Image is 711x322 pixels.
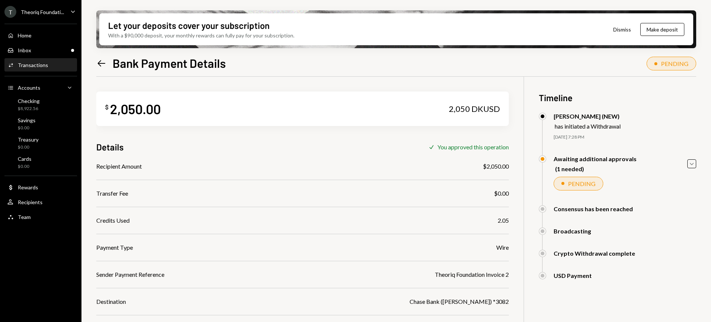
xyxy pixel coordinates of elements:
div: Rewards [18,184,38,190]
div: 2,050 DKUSD [449,104,500,114]
div: Recipients [18,199,43,205]
h3: Timeline [539,92,696,104]
div: Theoriq Foundation Invoice 2 [435,270,509,279]
div: Credits Used [96,216,130,225]
a: Recipients [4,195,77,209]
div: 2.05 [498,216,509,225]
a: Transactions [4,58,77,72]
div: [PERSON_NAME] (NEW) [554,113,621,120]
a: Treasury$0.00 [4,134,77,152]
div: Treasury [18,136,39,143]
div: 2,050.00 [110,100,161,117]
div: Chase Bank ([PERSON_NAME]) *3082 [410,297,509,306]
div: has initiated a Withdrawal [555,123,621,130]
div: $ [105,103,109,111]
div: $0.00 [18,125,36,131]
div: PENDING [661,60,688,67]
h3: Details [96,141,124,153]
div: Destination [96,297,126,306]
div: Consensus has been reached [554,205,633,212]
div: Wire [496,243,509,252]
a: Cards$0.00 [4,153,77,171]
div: $2,050.00 [483,162,509,171]
div: Savings [18,117,36,123]
div: Recipient Amount [96,162,142,171]
a: Checking$8,922.56 [4,96,77,113]
div: Cards [18,156,31,162]
div: PENDING [568,180,595,187]
div: [DATE] 7:28 PM [554,134,696,140]
div: Transactions [18,62,48,68]
div: Payment Type [96,243,133,252]
div: USD Payment [554,272,592,279]
a: Inbox [4,43,77,57]
div: $0.00 [494,189,509,198]
div: Crypto Withdrawal complete [554,250,635,257]
a: Savings$0.00 [4,115,77,133]
div: $8,922.56 [18,106,40,112]
div: Home [18,32,31,39]
div: Accounts [18,84,40,91]
div: With a $90,000 deposit, your monthly rewards can fully pay for your subscription. [108,31,294,39]
div: (1 needed) [555,165,637,172]
div: Team [18,214,31,220]
button: Make deposit [640,23,684,36]
a: Team [4,210,77,223]
div: T [4,6,16,18]
div: Sender Payment Reference [96,270,164,279]
div: You approved this operation [437,143,509,150]
div: Theoriq Foundati... [21,9,64,15]
a: Rewards [4,180,77,194]
a: Home [4,29,77,42]
div: Awaiting additional approvals [554,155,637,162]
a: Accounts [4,81,77,94]
div: Inbox [18,47,31,53]
div: $0.00 [18,163,31,170]
div: Checking [18,98,40,104]
div: $0.00 [18,144,39,150]
button: Dismiss [604,21,640,38]
div: Let your deposits cover your subscription [108,19,270,31]
div: Transfer Fee [96,189,128,198]
div: Broadcasting [554,228,591,235]
h1: Bank Payment Details [113,56,226,70]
